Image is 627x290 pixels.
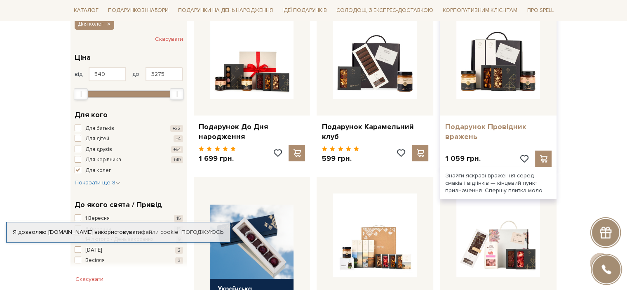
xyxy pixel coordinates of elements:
[445,154,480,163] p: 1 059 грн.
[85,125,114,133] span: Для батьків
[89,67,126,81] input: Ціна
[75,52,91,63] span: Ціна
[75,246,183,255] button: [DATE] 2
[524,4,557,17] span: Про Spell
[75,215,183,223] button: 1 Вересня 15
[132,71,139,78] span: до
[155,33,183,46] button: Скасувати
[78,20,104,28] span: Для колег
[175,257,183,264] span: 3
[322,122,428,141] a: Подарунок Карамельний клуб
[175,4,276,17] span: Подарунки на День народження
[445,122,552,141] a: Подарунок Провідник вражень
[279,4,330,17] span: Ідеї подарунків
[175,247,183,254] span: 2
[70,4,102,17] span: Каталог
[75,179,120,186] span: Показати ще 8
[170,88,184,100] div: Max
[75,179,120,187] button: Показати ще 8
[75,71,82,78] span: від
[75,19,114,29] button: Для колег
[75,167,183,175] button: Для колег
[75,146,183,154] button: Для друзів +54
[85,257,105,265] span: Весілля
[174,135,183,142] span: +4
[181,229,223,236] a: Погоджуюсь
[199,122,305,141] a: Подарунок До Дня народження
[141,229,178,236] a: файли cookie
[85,246,102,255] span: [DATE]
[333,3,437,17] a: Солодощі з експрес-доставкою
[85,135,109,143] span: Для дітей
[322,154,359,163] p: 599 грн.
[171,146,183,153] span: +54
[75,109,108,120] span: Для кого
[75,125,183,133] button: Для батьків +22
[170,125,183,132] span: +22
[85,215,110,223] span: 1 Вересня
[171,156,183,163] span: +40
[439,3,521,17] a: Корпоративним клієнтам
[85,167,111,175] span: Для колег
[85,146,112,154] span: Для друзів
[440,167,557,200] div: Знайти яскраві враження серед смаків і відтінків — кінцевий пункт призначення. Спершу плитка моло..
[75,199,162,210] span: До якого свята / Привід
[75,257,183,265] button: Весілля 3
[7,229,230,236] div: Я дозволяю [DOMAIN_NAME] використовувати
[75,135,183,143] button: Для дітей +4
[174,215,183,222] span: 15
[70,273,108,286] button: Скасувати
[199,154,236,163] p: 1 699 грн.
[74,88,88,100] div: Min
[85,156,121,164] span: Для керівника
[146,67,183,81] input: Ціна
[75,156,183,164] button: Для керівника +40
[105,4,172,17] span: Подарункові набори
